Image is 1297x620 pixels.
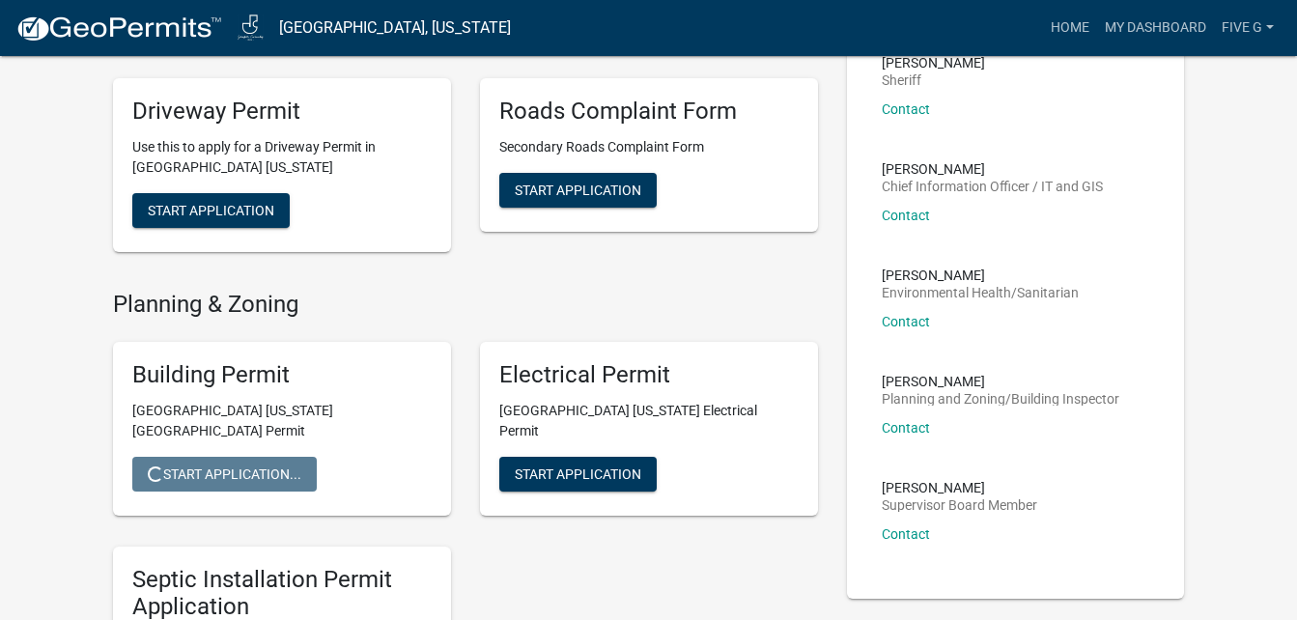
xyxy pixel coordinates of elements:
[1043,10,1097,46] a: Home
[882,162,1103,176] p: [PERSON_NAME]
[499,361,799,389] h5: Electrical Permit
[882,481,1037,494] p: [PERSON_NAME]
[132,361,432,389] h5: Building Permit
[882,208,930,223] a: Contact
[882,101,930,117] a: Contact
[515,183,641,198] span: Start Application
[882,526,930,542] a: Contact
[882,420,930,436] a: Contact
[499,173,657,208] button: Start Application
[238,14,264,41] img: Jasper County, Iowa
[132,137,432,178] p: Use this to apply for a Driveway Permit in [GEOGRAPHIC_DATA] [US_STATE]
[113,291,818,319] h4: Planning & Zoning
[882,286,1079,299] p: Environmental Health/Sanitarian
[882,73,985,87] p: Sheriff
[148,203,274,218] span: Start Application
[499,137,799,157] p: Secondary Roads Complaint Form
[132,401,432,441] p: [GEOGRAPHIC_DATA] [US_STATE][GEOGRAPHIC_DATA] Permit
[148,465,301,481] span: Start Application...
[132,98,432,126] h5: Driveway Permit
[882,375,1119,388] p: [PERSON_NAME]
[279,12,511,44] a: [GEOGRAPHIC_DATA], [US_STATE]
[1097,10,1214,46] a: My Dashboard
[499,457,657,492] button: Start Application
[882,56,985,70] p: [PERSON_NAME]
[515,465,641,481] span: Start Application
[882,498,1037,512] p: Supervisor Board Member
[882,392,1119,406] p: Planning and Zoning/Building Inspector
[499,98,799,126] h5: Roads Complaint Form
[132,193,290,228] button: Start Application
[882,180,1103,193] p: Chief Information Officer / IT and GIS
[882,268,1079,282] p: [PERSON_NAME]
[882,314,930,329] a: Contact
[499,401,799,441] p: [GEOGRAPHIC_DATA] [US_STATE] Electrical Permit
[132,457,317,492] button: Start Application...
[1214,10,1282,46] a: Five G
